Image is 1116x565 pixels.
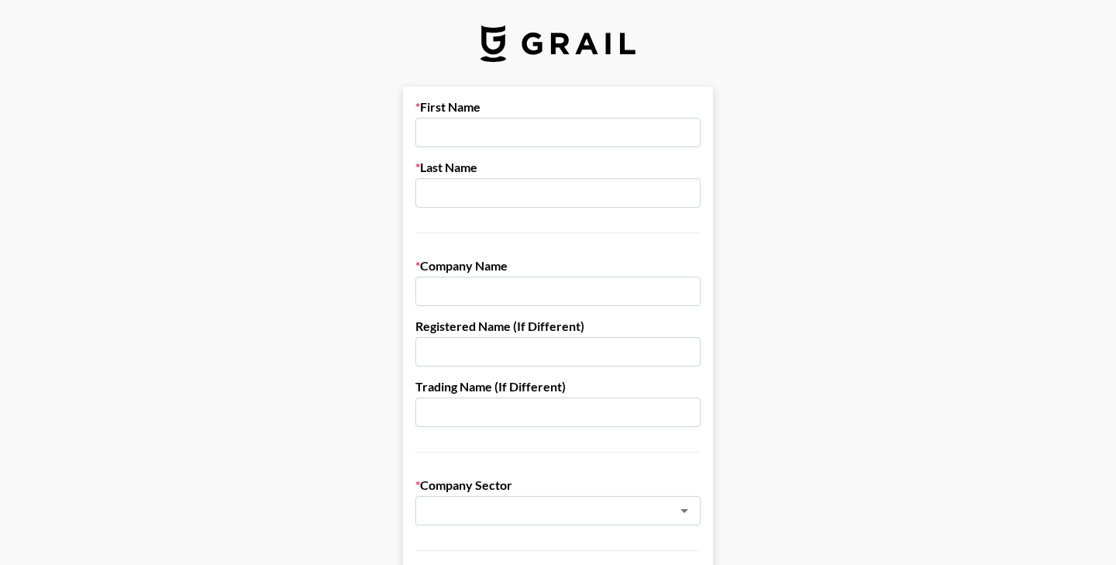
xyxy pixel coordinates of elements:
[415,319,701,334] label: Registered Name (If Different)
[415,160,701,175] label: Last Name
[415,379,701,394] label: Trading Name (If Different)
[480,25,635,62] img: Grail Talent Logo
[415,477,701,493] label: Company Sector
[673,500,695,522] button: Open
[415,99,701,115] label: First Name
[415,258,701,274] label: Company Name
